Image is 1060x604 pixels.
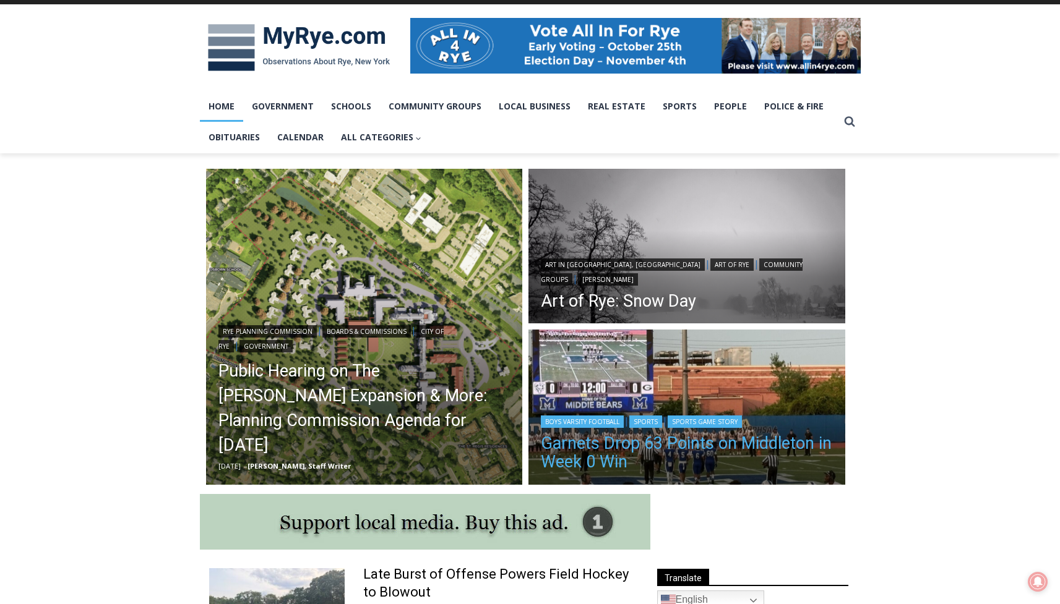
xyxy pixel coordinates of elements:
[654,91,705,122] a: Sports
[4,127,121,174] span: Open Tues. - Sun. [PHONE_NUMBER]
[298,120,600,154] a: Intern @ [DOMAIN_NAME]
[528,330,845,488] img: (PHOTO: Rye and Middletown walking to midfield before their Week 0 game on Friday, September 5, 2...
[756,91,832,122] a: Police & Fire
[218,323,511,352] div: | | |
[200,122,269,153] a: Obituaries
[218,325,317,338] a: Rye Planning Commission
[127,77,182,148] div: "...watching a master [PERSON_NAME] chef prepare an omakase meal is fascinating dinner theater an...
[490,91,579,122] a: Local Business
[541,434,833,471] a: Garnets Drop 63 Points on Middleton in Week 0 Win
[206,169,523,485] a: Read More Public Hearing on The Osborn Expansion & More: Planning Commission Agenda for Tuesday, ...
[322,91,380,122] a: Schools
[541,258,705,271] a: Art in [GEOGRAPHIC_DATA], [GEOGRAPHIC_DATA]
[200,91,243,122] a: Home
[528,169,845,327] a: Read More Art of Rye: Snow Day
[200,91,838,153] nav: Primary Navigation
[657,569,709,585] span: Translate
[579,91,654,122] a: Real Estate
[541,256,833,286] div: | | |
[239,340,293,352] a: Government
[324,123,574,151] span: Intern @ [DOMAIN_NAME]
[838,111,861,133] button: View Search Form
[541,292,833,310] a: Art of Rye: Snow Day
[200,494,650,550] img: support local media, buy this ad
[322,325,411,338] a: Boards & Commissions
[380,91,490,122] a: Community Groups
[218,461,241,470] time: [DATE]
[332,122,431,153] button: Child menu of All Categories
[578,273,638,286] a: [PERSON_NAME]
[541,415,624,428] a: Boys Varsity Football
[248,461,351,470] a: [PERSON_NAME], Staff Writer
[541,413,833,428] div: | |
[206,169,523,485] img: (PHOTO: Illustrative plan of The Osborn's proposed site plan from the July 105h public hearing. T...
[312,1,585,120] div: "At the 10am stand-up meeting, each intern gets a chance to take [PERSON_NAME] and the other inte...
[218,325,444,352] a: City of Rye
[668,415,742,428] a: Sports Game Story
[244,461,248,470] span: –
[243,91,322,122] a: Government
[528,169,845,327] img: (PHOTO: Snow Day. Children run through the snowy landscape in search of fun. By Stacey Massey, au...
[710,258,754,271] a: Art of Rye
[1,124,124,154] a: Open Tues. - Sun. [PHONE_NUMBER]
[410,18,861,74] img: All in for Rye
[269,122,332,153] a: Calendar
[363,566,635,601] a: Late Burst of Offense Powers Field Hockey to Blowout
[200,15,398,80] img: MyRye.com
[218,359,511,457] a: Public Hearing on The [PERSON_NAME] Expansion & More: Planning Commission Agenda for [DATE]
[705,91,756,122] a: People
[528,330,845,488] a: Read More Garnets Drop 63 Points on Middleton in Week 0 Win
[629,415,662,428] a: Sports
